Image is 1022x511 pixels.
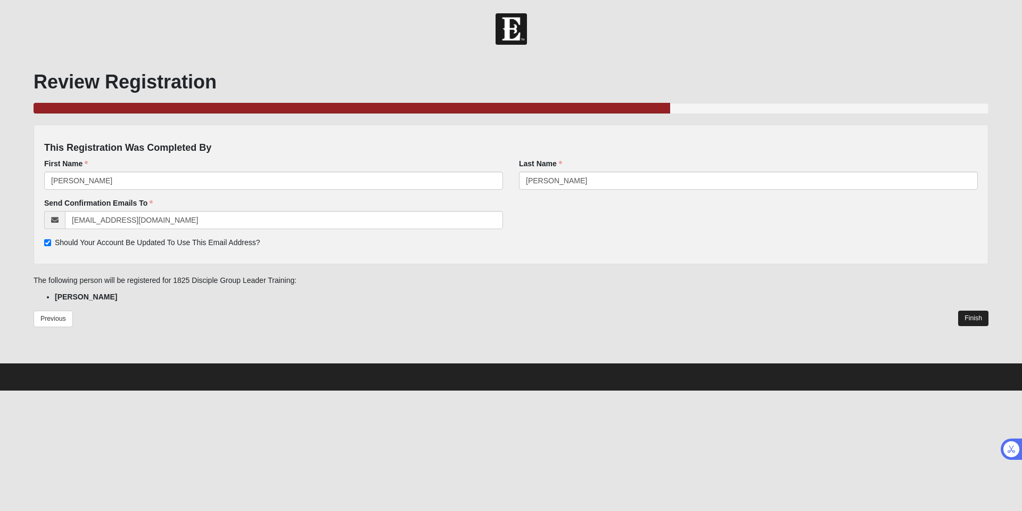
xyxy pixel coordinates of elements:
[958,311,988,326] a: Finish
[34,275,988,286] p: The following person will be registered for 1825 Disciple Group Leader Training:
[34,311,73,327] a: Previous
[44,239,51,246] input: Should Your Account Be Updated To Use This Email Address?
[496,13,527,45] img: Church of Eleven22 Logo
[34,70,988,93] h1: Review Registration
[55,293,117,301] strong: [PERSON_NAME]
[44,142,978,154] h4: This Registration Was Completed By
[44,198,153,208] label: Send Confirmation Emails To
[55,238,260,247] span: Should Your Account Be Updated To Use This Email Address?
[44,158,88,169] label: First Name
[519,158,562,169] label: Last Name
